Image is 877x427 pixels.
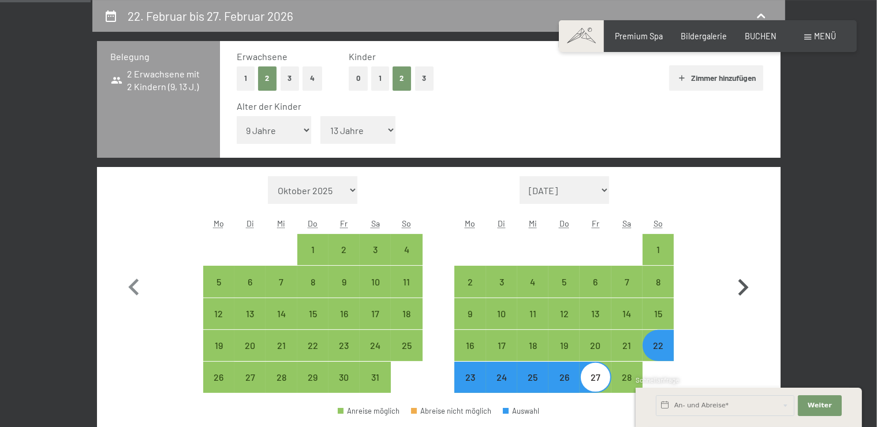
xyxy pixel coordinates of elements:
div: Thu Feb 19 2026 [548,330,580,361]
div: Sat Jan 24 2026 [360,330,391,361]
div: 5 [550,277,579,306]
div: Anreise möglich [329,330,360,361]
div: 24 [487,373,516,402]
div: Wed Feb 18 2026 [517,330,548,361]
div: 6 [236,277,264,306]
div: Anreise möglich [391,234,422,265]
div: 28 [613,373,641,402]
div: Sun Feb 08 2026 [643,266,674,297]
div: Fri Feb 20 2026 [580,330,611,361]
div: 23 [330,341,359,370]
div: Anreise möglich [391,330,422,361]
div: Thu Jan 29 2026 [297,362,329,393]
div: 3 [361,245,390,274]
div: Anreise möglich [329,266,360,297]
abbr: Freitag [592,218,599,228]
div: Wed Jan 07 2026 [266,266,297,297]
div: Anreise möglich [517,298,548,329]
span: Menü [815,31,837,41]
div: 4 [518,277,547,306]
div: 13 [236,309,264,338]
div: Anreise möglich [297,330,329,361]
div: Anreise möglich [643,298,674,329]
div: Fri Feb 27 2026 [580,362,611,393]
div: Fri Feb 06 2026 [580,266,611,297]
div: Anreise möglich [517,330,548,361]
span: Premium Spa [615,31,663,41]
abbr: Mittwoch [277,218,285,228]
div: Anreise möglich [486,362,517,393]
div: Anreise möglich [580,330,611,361]
div: 9 [330,277,359,306]
div: Anreise möglich [203,362,234,393]
button: 3 [281,66,300,90]
div: 19 [204,341,233,370]
div: Fri Jan 16 2026 [329,298,360,329]
div: Anreise möglich [234,362,266,393]
button: 4 [303,66,322,90]
div: Anreise möglich [643,266,674,297]
div: Anreise möglich [580,298,611,329]
div: Sun Jan 04 2026 [391,234,422,265]
div: Anreise möglich [329,234,360,265]
div: Tue Jan 13 2026 [234,298,266,329]
div: Tue Feb 10 2026 [486,298,517,329]
div: Anreise möglich [486,298,517,329]
div: Thu Jan 08 2026 [297,266,329,297]
div: Tue Feb 24 2026 [486,362,517,393]
div: 23 [456,373,484,402]
div: Anreise möglich [360,362,391,393]
div: 14 [613,309,641,338]
div: 5 [204,277,233,306]
div: Anreise möglich [580,362,611,393]
button: Nächster Monat [726,176,760,393]
div: Anreise möglich [297,362,329,393]
div: 18 [392,309,421,338]
div: Sun Jan 18 2026 [391,298,422,329]
abbr: Samstag [371,218,380,228]
div: Sun Feb 22 2026 [643,330,674,361]
div: Anreise möglich [454,298,486,329]
div: Tue Feb 17 2026 [486,330,517,361]
div: Anreise möglich [454,330,486,361]
div: Mon Feb 23 2026 [454,362,486,393]
div: Thu Feb 05 2026 [548,266,580,297]
div: 19 [550,341,579,370]
div: 31 [361,373,390,402]
div: 20 [236,341,264,370]
div: 21 [613,341,641,370]
div: 8 [298,277,327,306]
abbr: Mittwoch [529,218,537,228]
abbr: Samstag [622,218,631,228]
div: Sun Jan 11 2026 [391,266,422,297]
div: 11 [392,277,421,306]
div: Mon Feb 16 2026 [454,330,486,361]
abbr: Sonntag [402,218,412,228]
div: Anreise möglich [580,266,611,297]
div: Fri Feb 13 2026 [580,298,611,329]
div: Anreise möglich [266,330,297,361]
h3: Belegung [111,50,206,63]
div: Mon Feb 09 2026 [454,298,486,329]
div: Anreise möglich [297,234,329,265]
button: 2 [393,66,412,90]
div: Anreise möglich [203,330,234,361]
div: 18 [518,341,547,370]
div: 26 [550,373,579,402]
div: 15 [298,309,327,338]
div: 22 [298,341,327,370]
div: 4 [392,245,421,274]
button: Vorheriger Monat [117,176,151,393]
div: 2 [456,277,484,306]
a: Bildergalerie [681,31,727,41]
div: Sat Feb 14 2026 [611,298,643,329]
div: 14 [267,309,296,338]
div: 28 [267,373,296,402]
div: Wed Jan 21 2026 [266,330,297,361]
div: 10 [487,309,516,338]
div: Thu Jan 22 2026 [297,330,329,361]
div: Anreise möglich [548,330,580,361]
div: Anreise möglich [517,362,548,393]
div: Anreise möglich [360,298,391,329]
abbr: Montag [465,218,475,228]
